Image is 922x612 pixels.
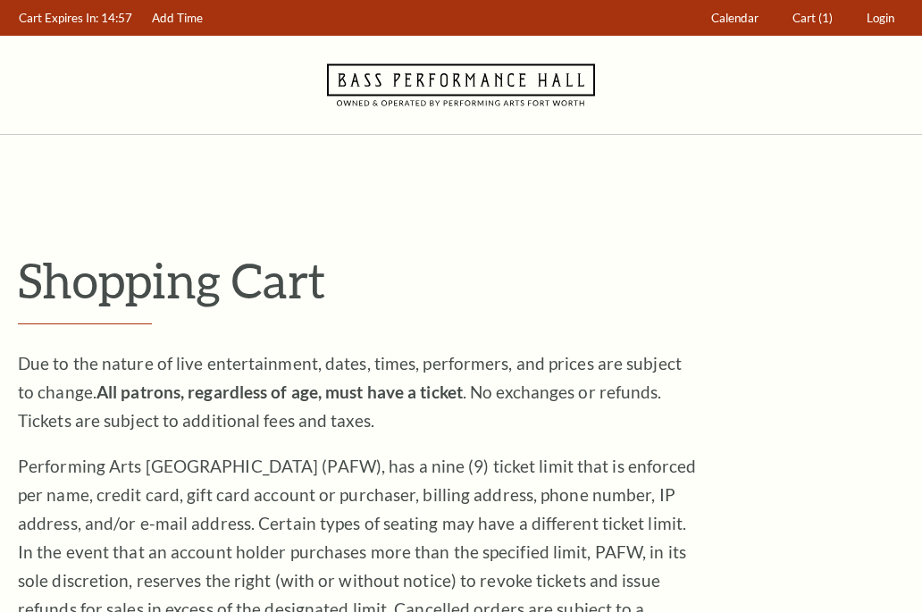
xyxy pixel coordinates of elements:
a: Cart (1) [784,1,842,36]
p: Shopping Cart [18,251,904,309]
span: Cart [792,11,816,25]
span: Cart Expires In: [19,11,98,25]
span: Login [867,11,894,25]
a: Calendar [703,1,767,36]
span: (1) [818,11,833,25]
a: Login [859,1,903,36]
strong: All patrons, regardless of age, must have a ticket [96,381,463,402]
span: Calendar [711,11,759,25]
a: Add Time [144,1,212,36]
span: 14:57 [101,11,132,25]
span: Due to the nature of live entertainment, dates, times, performers, and prices are subject to chan... [18,353,682,431]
